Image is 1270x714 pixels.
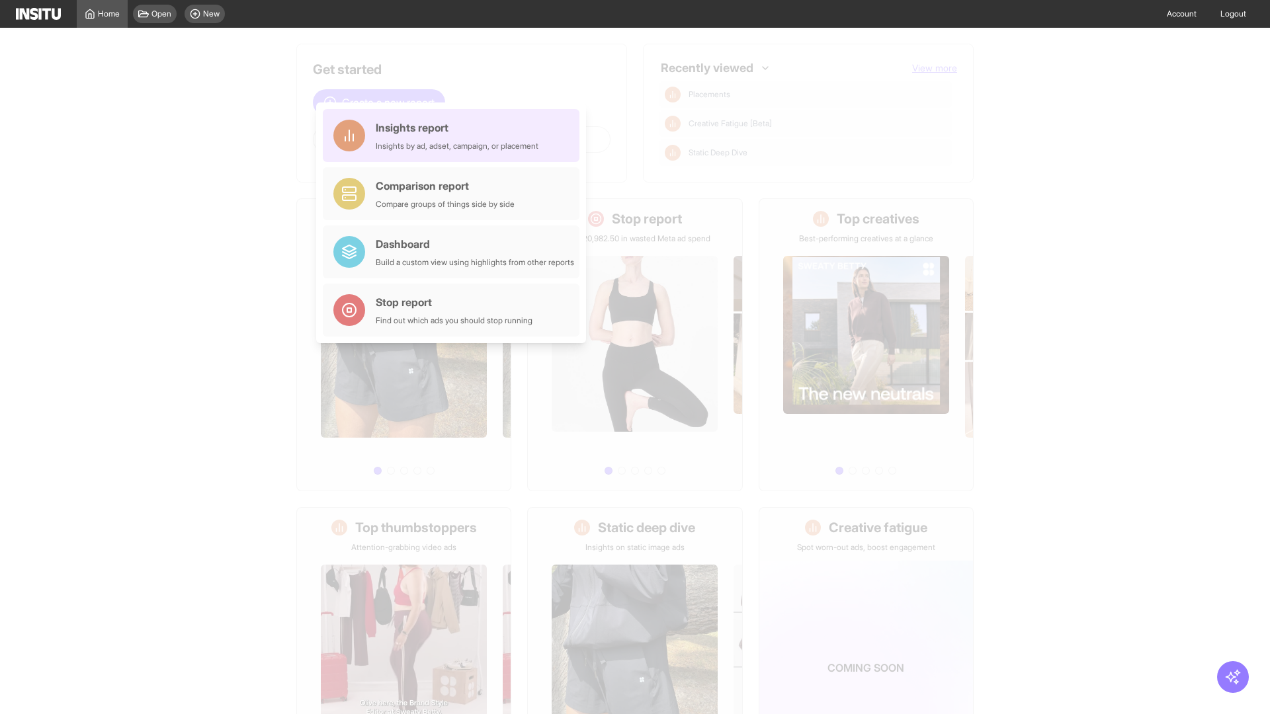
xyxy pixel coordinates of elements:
div: Comparison report [376,178,515,194]
div: Find out which ads you should stop running [376,315,532,326]
span: Home [98,9,120,19]
img: Logo [16,8,61,20]
span: New [203,9,220,19]
div: Insights report [376,120,538,136]
div: Compare groups of things side by side [376,199,515,210]
div: Stop report [376,294,532,310]
div: Build a custom view using highlights from other reports [376,257,574,268]
div: Dashboard [376,236,574,252]
span: Open [151,9,171,19]
div: Insights by ad, adset, campaign, or placement [376,141,538,151]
